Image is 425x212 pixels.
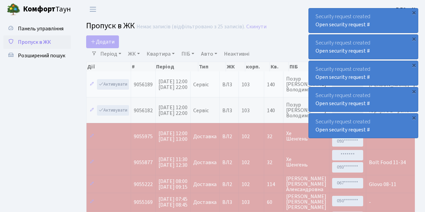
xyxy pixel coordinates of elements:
span: ВЛ2 [222,182,236,187]
span: [DATE] 08:00 [DATE] 09:15 [158,178,187,191]
span: ВЛ3 [222,108,236,113]
span: - [369,199,371,206]
a: ВЛ2 -. К. [396,5,417,13]
b: ВЛ2 -. К. [396,6,417,13]
a: Неактивні [221,48,252,60]
span: 32 [267,134,280,139]
span: Таун [23,4,71,15]
img: logo.png [7,3,20,16]
span: Позур [PERSON_NAME] Володимирович [286,102,326,118]
span: [DATE] 11:30 [DATE] 12:30 [158,156,187,169]
span: 9055975 [134,133,153,140]
span: Розширений пошук [18,52,65,59]
span: Сервіс [193,108,209,113]
span: 102 [242,133,250,140]
span: 102 [242,181,250,188]
th: Кв. [270,62,289,71]
div: × [410,114,417,121]
div: Security request created [309,35,418,59]
a: Open security request # [316,100,370,107]
span: ВЛ2 [222,160,236,165]
div: × [410,88,417,95]
span: Панель управління [18,25,64,32]
span: 9055877 [134,159,153,166]
span: 9056189 [134,81,153,88]
b: Комфорт [23,4,55,14]
button: Переключити навігацію [84,4,101,15]
a: Активувати [97,79,129,90]
span: 114 [267,182,280,187]
div: Немає записів (відфільтровано з 25 записів). [136,24,245,30]
a: Open security request # [316,47,370,55]
div: Security request created [309,61,418,85]
span: 140 [267,108,280,113]
div: Security request created [309,8,418,33]
a: Розширений пошук [3,49,71,62]
div: Security request created [309,114,418,138]
span: 103 [242,199,250,206]
span: [PERSON_NAME] [PERSON_NAME] [PERSON_NAME] [286,194,326,210]
a: Open security request # [316,73,370,81]
span: Пропуск в ЖК [18,38,51,46]
span: Bolt Food 11-34 [369,159,406,166]
span: Доставка [193,200,217,205]
span: 103 [242,81,250,88]
span: 9056182 [134,107,153,114]
a: Панель управління [3,22,71,35]
span: ВЛ2 [222,134,236,139]
span: 9055169 [134,199,153,206]
span: 9055222 [134,181,153,188]
a: Авто [198,48,220,60]
div: × [410,62,417,68]
span: Додати [91,38,115,46]
a: Open security request # [316,21,370,28]
div: Security request created [309,87,418,112]
span: 102 [242,159,250,166]
a: Період [98,48,124,60]
a: ПІБ [179,48,197,60]
div: × [410,35,417,42]
span: 32 [267,160,280,165]
th: ПІБ [289,62,336,71]
span: [DATE] 07:45 [DATE] 08:45 [158,195,187,209]
a: Активувати [97,105,129,116]
th: # [131,62,155,71]
span: [DATE] 12:00 [DATE] 22:00 [158,104,187,117]
th: ЖК [226,62,245,71]
span: ВЛ3 [222,200,236,205]
span: Доставка [193,160,217,165]
a: ЖК [125,48,143,60]
span: 140 [267,82,280,87]
a: Додати [86,35,119,48]
span: Хе Шенгень [286,157,326,168]
a: Квартира [144,48,177,60]
span: Пропуск в ЖК [86,20,135,32]
span: [PERSON_NAME] [PERSON_NAME] Александровна [286,176,326,192]
span: ВЛ3 [222,82,236,87]
span: Glovo 08-11 [369,181,396,188]
span: Хе Шенгень [286,131,326,142]
span: 60 [267,200,280,205]
th: Тип [198,62,226,71]
th: корп. [245,62,270,71]
th: Дії [86,62,131,71]
span: Позур [PERSON_NAME] Володимирович [286,76,326,92]
span: 103 [242,107,250,114]
a: Пропуск в ЖК [3,35,71,49]
span: Сервіс [193,82,209,87]
span: Доставка [193,134,217,139]
span: Доставка [193,182,217,187]
div: × [410,9,417,16]
span: [DATE] 12:00 [DATE] 22:00 [158,78,187,91]
th: Період [155,62,198,71]
span: [DATE] 12:00 [DATE] 13:00 [158,130,187,143]
a: Open security request # [316,126,370,133]
a: Скинути [246,24,267,30]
